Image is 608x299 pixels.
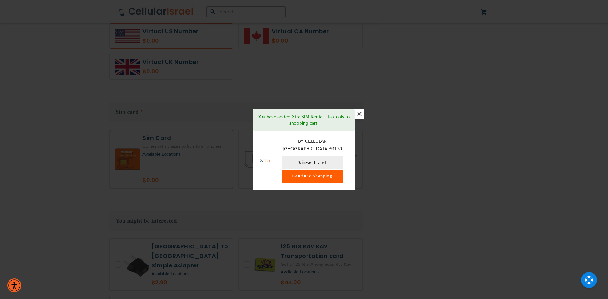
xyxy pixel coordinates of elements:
[282,156,343,169] button: View Cart
[276,138,349,153] p: By Cellular [GEOGRAPHIC_DATA]:
[258,114,350,127] p: You have added Xtra SIM Rental - Talk only to shopping cart.
[282,170,343,183] a: Continue Shopping
[7,278,21,292] div: Accessibility Menu
[330,146,342,151] span: $31.50
[355,109,364,119] button: ×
